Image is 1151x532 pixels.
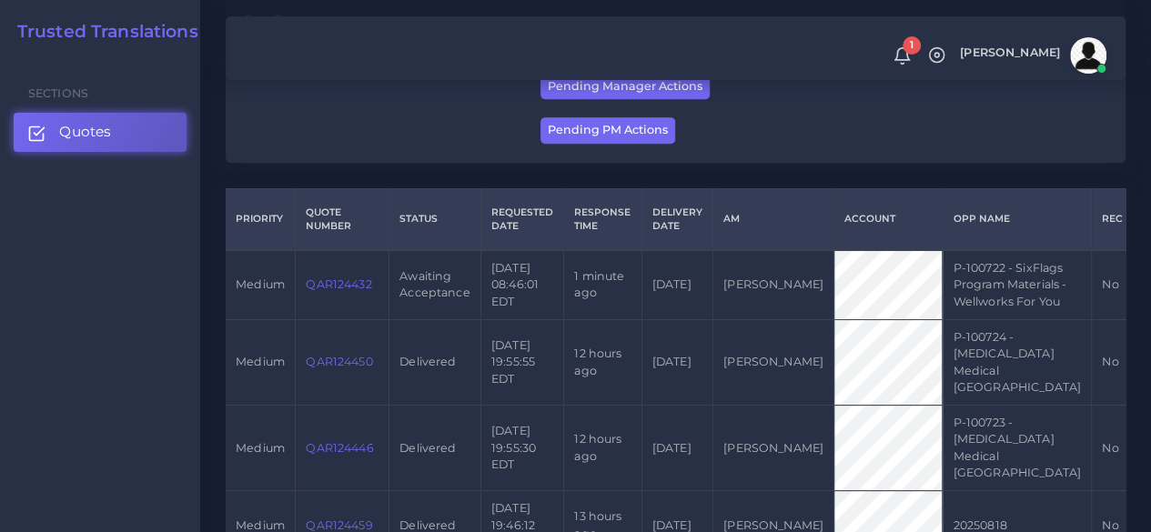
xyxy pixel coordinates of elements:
[943,250,1092,319] td: P-100722 - SixFlags Program Materials - Wellworks For You
[226,188,296,250] th: Priority
[480,319,563,405] td: [DATE] 19:55:55 EDT
[943,319,1092,405] td: P-100724 - [MEDICAL_DATA] Medical [GEOGRAPHIC_DATA]
[712,188,833,250] th: AM
[1092,319,1134,405] td: No
[903,36,921,55] span: 1
[306,518,372,532] a: QAR124459
[480,188,563,250] th: Requested Date
[564,250,641,319] td: 1 minute ago
[236,355,285,368] span: medium
[712,250,833,319] td: [PERSON_NAME]
[641,250,712,319] td: [DATE]
[943,188,1092,250] th: Opp Name
[389,406,481,491] td: Delivered
[712,319,833,405] td: [PERSON_NAME]
[564,406,641,491] td: 12 hours ago
[641,406,712,491] td: [DATE]
[564,319,641,405] td: 12 hours ago
[28,86,88,100] span: Sections
[389,188,481,250] th: Status
[834,188,943,250] th: Account
[5,22,198,43] a: Trusted Translations
[1092,250,1134,319] td: No
[306,277,371,291] a: QAR124432
[306,441,373,455] a: QAR124446
[886,46,918,65] a: 1
[14,113,187,151] a: Quotes
[296,188,389,250] th: Quote Number
[951,37,1113,74] a: [PERSON_NAME]avatar
[1092,188,1134,250] th: REC
[236,277,285,291] span: medium
[236,441,285,455] span: medium
[389,319,481,405] td: Delivered
[306,355,372,368] a: QAR124450
[1092,406,1134,491] td: No
[641,319,712,405] td: [DATE]
[641,188,712,250] th: Delivery Date
[712,406,833,491] td: [PERSON_NAME]
[540,117,675,144] button: Pending PM Actions
[480,250,563,319] td: [DATE] 08:46:01 EDT
[943,406,1092,491] td: P-100723 - [MEDICAL_DATA] Medical [GEOGRAPHIC_DATA]
[480,406,563,491] td: [DATE] 19:55:30 EDT
[389,250,481,319] td: Awaiting Acceptance
[960,47,1060,59] span: [PERSON_NAME]
[236,518,285,532] span: medium
[59,122,111,142] span: Quotes
[1070,37,1106,74] img: avatar
[564,188,641,250] th: Response Time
